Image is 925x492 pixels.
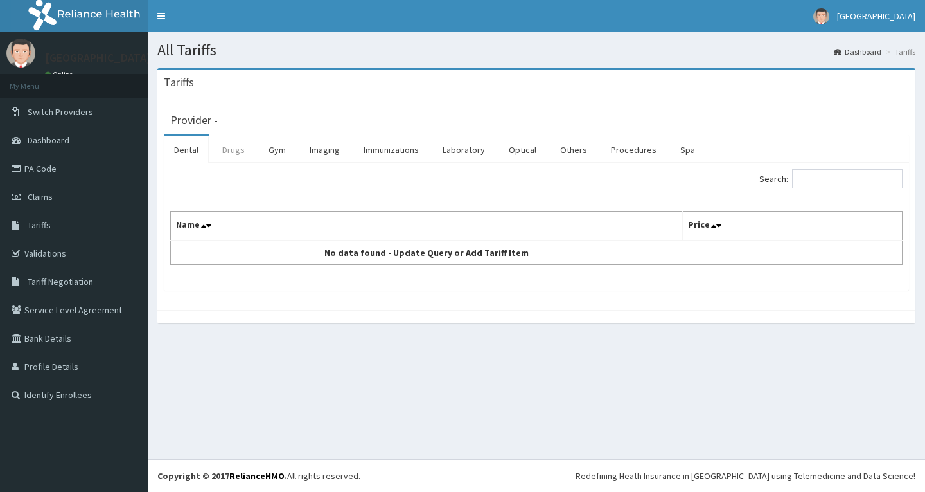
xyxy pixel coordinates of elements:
[157,470,287,482] strong: Copyright © 2017 .
[813,8,829,24] img: User Image
[670,136,705,163] a: Spa
[28,276,93,287] span: Tariff Negotiation
[759,169,903,188] label: Search:
[498,136,547,163] a: Optical
[432,136,495,163] a: Laboratory
[45,70,76,79] a: Online
[601,136,667,163] a: Procedures
[550,136,597,163] a: Others
[792,169,903,188] input: Search:
[212,136,255,163] a: Drugs
[45,52,151,64] p: [GEOGRAPHIC_DATA]
[837,10,915,22] span: [GEOGRAPHIC_DATA]
[576,469,915,482] div: Redefining Heath Insurance in [GEOGRAPHIC_DATA] using Telemedicine and Data Science!
[28,219,51,231] span: Tariffs
[883,46,915,57] li: Tariffs
[229,470,285,482] a: RelianceHMO
[28,134,69,146] span: Dashboard
[171,241,683,265] td: No data found - Update Query or Add Tariff Item
[171,212,683,241] th: Name
[683,212,903,241] th: Price
[299,136,350,163] a: Imaging
[148,459,925,492] footer: All rights reserved.
[164,136,209,163] a: Dental
[28,191,53,203] span: Claims
[170,114,218,126] h3: Provider -
[353,136,429,163] a: Immunizations
[164,77,194,88] h3: Tariffs
[28,106,93,118] span: Switch Providers
[258,136,296,163] a: Gym
[6,39,35,68] img: User Image
[834,46,881,57] a: Dashboard
[157,42,915,59] h1: All Tariffs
